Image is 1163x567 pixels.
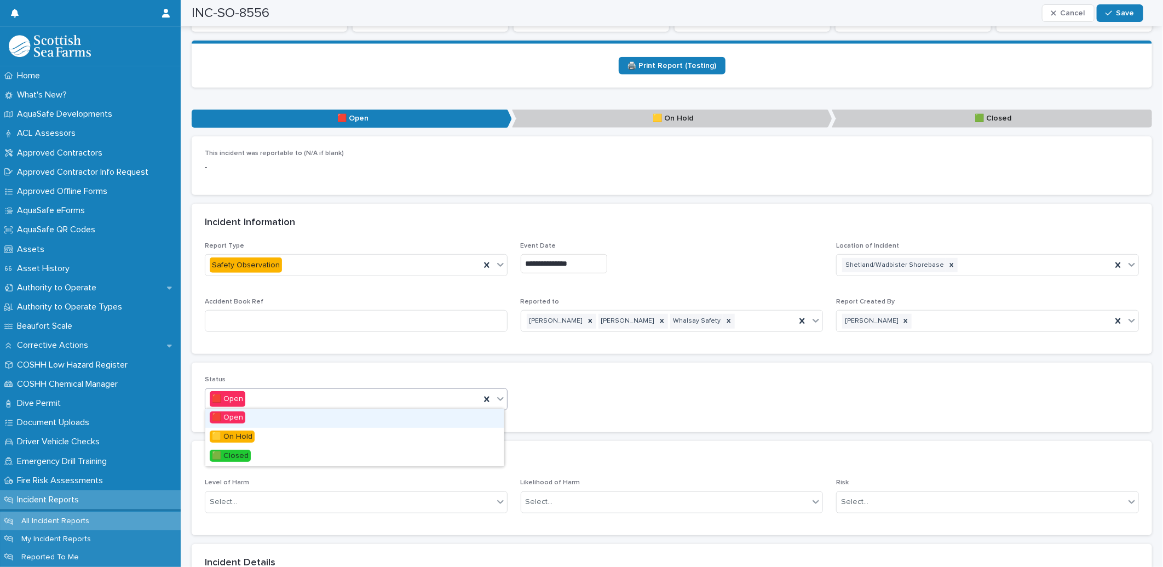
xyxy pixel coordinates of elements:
div: 🟥 Open [210,391,245,407]
span: Accident Book Ref [205,299,263,305]
span: 🟨 On Hold [210,431,255,443]
p: 🟩 Closed [832,110,1152,128]
p: Approved Offline Forms [13,186,116,197]
h2: INC-SO-8556 [192,5,269,21]
p: - [205,162,508,173]
img: bPIBxiqnSb2ggTQWdOVV [9,35,91,57]
div: [PERSON_NAME] [527,314,584,329]
button: Cancel [1042,4,1095,22]
p: Home [13,71,49,81]
span: Reported to [521,299,560,305]
div: Select... [210,496,237,508]
span: This incident was reportable to (N/A if blank) [205,150,344,157]
span: Location of Incident [836,243,899,249]
span: 🟥 Open [210,411,245,423]
p: Asset History [13,264,78,274]
div: Select... [841,496,868,508]
p: What's New? [13,90,76,100]
p: Reported To Me [13,553,88,562]
div: Whalsay Safety [670,314,723,329]
p: Authority to Operate [13,283,105,293]
button: Save [1097,4,1143,22]
div: 🟩 Closed [205,447,504,466]
p: Beaufort Scale [13,321,81,331]
p: Fire Risk Assessments [13,476,112,486]
span: 🟩 Closed [210,450,251,462]
div: Shetland/Wadbister Shorebase [842,258,946,273]
span: Status [205,376,226,383]
p: Approved Contractors [13,148,111,158]
span: 🖨️ Print Report (Testing) [627,62,717,70]
p: Dive Permit [13,398,70,409]
p: Document Uploads [13,417,98,428]
span: Event Date [521,243,556,249]
p: Approved Contractor Info Request [13,167,157,177]
span: Report Type [205,243,244,249]
div: 🟨 On Hold [205,428,504,447]
p: Incident Reports [13,495,88,505]
span: Level of Harm [205,479,249,486]
h2: Incident Information [205,217,295,229]
p: Corrective Actions [13,340,97,351]
p: All Incident Reports [13,517,98,526]
p: ACL Assessors [13,128,84,139]
span: Risk [836,479,849,486]
p: AquaSafe eForms [13,205,94,216]
span: Likelihood of Harm [521,479,580,486]
div: Select... [526,496,553,508]
span: Report Created By [836,299,895,305]
p: Authority to Operate Types [13,302,131,312]
span: Cancel [1061,9,1085,17]
a: 🖨️ Print Report (Testing) [619,57,726,75]
p: AquaSafe Developments [13,109,121,119]
p: My Incident Reports [13,535,100,544]
p: COSHH Low Hazard Register [13,360,136,370]
p: 🟥 Open [192,110,512,128]
div: Safety Observation [210,257,282,273]
p: 🟨 On Hold [512,110,832,128]
div: 🟥 Open [205,409,504,428]
p: COSHH Chemical Manager [13,379,126,390]
p: AquaSafe QR Codes [13,225,104,235]
p: Emergency Drill Training [13,456,116,467]
span: Save [1116,9,1135,17]
p: Driver Vehicle Checks [13,437,108,447]
div: [PERSON_NAME] [842,314,900,329]
p: Assets [13,244,53,255]
div: [PERSON_NAME] [598,314,656,329]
